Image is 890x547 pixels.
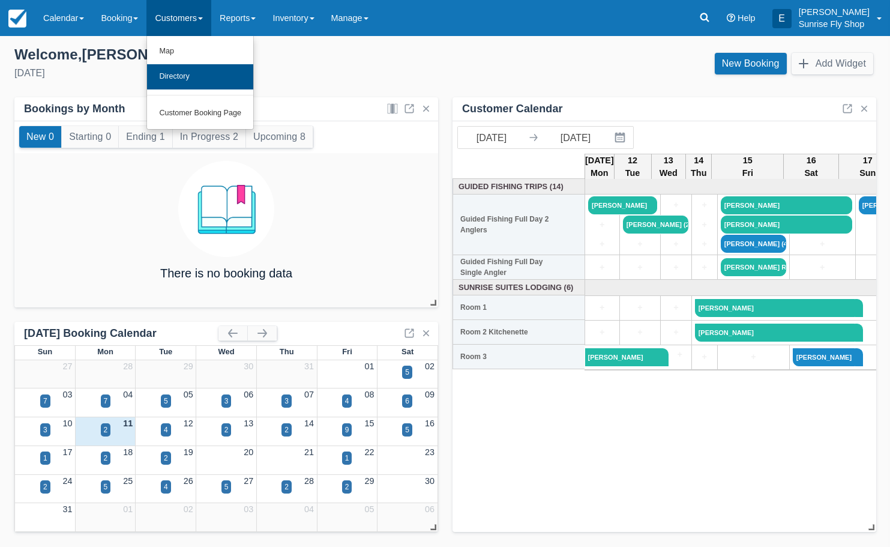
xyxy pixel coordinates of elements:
a: [PERSON_NAME] [793,348,855,366]
span: Fri [342,347,352,356]
div: 5 [405,425,409,435]
div: 7 [43,396,47,406]
a: 25 [123,476,133,486]
i: Help [727,14,735,22]
a: Customer Booking Page [147,101,253,126]
div: Bookings by Month [24,102,125,116]
a: 02 [184,504,193,514]
a: 13 [244,419,253,428]
a: 21 [304,447,314,457]
th: Room 1 [453,295,585,320]
div: 4 [164,482,168,492]
a: [PERSON_NAME] [585,348,661,366]
img: checkfront-main-nav-mini-logo.png [8,10,26,28]
div: 2 [164,453,168,464]
a: + [695,238,714,251]
div: 5 [104,482,108,492]
a: 24 [63,476,73,486]
a: + [588,326,616,339]
a: New Booking [715,53,787,74]
a: + [664,326,688,339]
a: + [588,261,616,274]
button: In Progress 2 [173,126,245,148]
th: Guided Fishing Full Day Single Angler [453,255,585,279]
div: 3 [224,396,229,406]
th: 15 Fri [712,154,784,180]
button: Add Widget [792,53,873,74]
a: 08 [364,390,374,399]
a: 11 [123,419,133,428]
a: + [661,348,688,361]
a: 31 [63,504,73,514]
h4: There is no booking data [160,267,292,280]
a: + [664,238,688,251]
a: 29 [364,476,374,486]
a: 23 [425,447,434,457]
th: 16 Sat [784,154,839,180]
div: 2 [43,482,47,492]
a: 15 [364,419,374,428]
a: 04 [123,390,133,399]
a: 28 [123,361,133,371]
div: Welcome , [PERSON_NAME] ! [14,46,436,64]
a: 26 [184,476,193,486]
a: 31 [304,361,314,371]
a: + [695,199,714,212]
div: 5 [164,396,168,406]
div: 5 [405,367,409,378]
a: 10 [63,419,73,428]
button: Ending 1 [119,126,172,148]
div: 2 [284,482,289,492]
div: 3 [284,396,289,406]
button: Upcoming 8 [246,126,313,148]
a: 18 [123,447,133,457]
img: booking.png [178,161,274,257]
a: + [793,261,852,274]
button: Interact with the calendar and add the check-in date for your trip. [609,127,633,148]
a: + [793,238,852,251]
a: 20 [244,447,253,457]
th: [DATE] Mon [585,154,615,180]
a: 04 [304,504,314,514]
a: 30 [425,476,434,486]
input: End Date [542,127,609,148]
a: + [588,301,616,315]
a: 03 [63,390,73,399]
span: Thu [280,347,294,356]
div: 4 [164,425,168,435]
a: + [588,219,616,232]
a: 09 [425,390,434,399]
div: [DATE] [14,66,436,80]
a: + [695,261,714,274]
th: Room 2 Kitchenette [453,320,585,345]
div: 4 [345,396,349,406]
a: [PERSON_NAME] Re [721,258,786,276]
div: 2 [345,482,349,492]
a: Directory [147,64,253,89]
div: 2 [104,425,108,435]
span: Wed [218,347,234,356]
a: 30 [244,361,253,371]
ul: Customers [146,36,254,130]
a: [PERSON_NAME] [721,216,852,234]
a: + [695,351,714,364]
div: 2 [284,425,289,435]
a: + [623,238,658,251]
a: [PERSON_NAME] [721,196,852,214]
a: 05 [364,504,374,514]
th: 14 Thu [686,154,712,180]
div: [DATE] Booking Calendar [24,327,218,340]
a: [PERSON_NAME] (2) [623,216,688,234]
a: 01 [123,504,133,514]
a: + [623,261,658,274]
a: 01 [364,361,374,371]
div: 1 [43,453,47,464]
div: 2 [224,425,229,435]
th: 13 Wed [651,154,686,180]
span: Sat [401,347,413,356]
a: 19 [184,447,193,457]
div: Customer Calendar [462,102,563,116]
div: 2 [104,453,108,464]
a: [PERSON_NAME] (4) [721,235,786,253]
span: Mon [97,347,113,356]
